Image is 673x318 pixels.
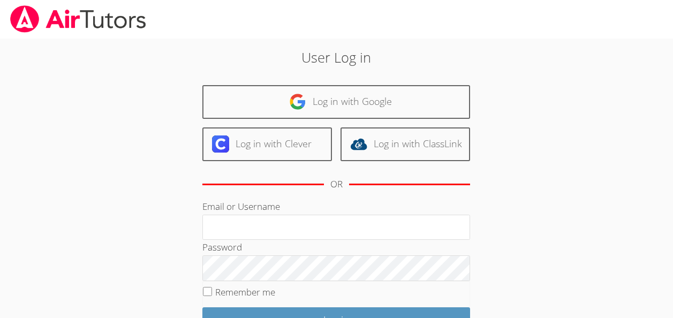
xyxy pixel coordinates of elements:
[289,93,306,110] img: google-logo-50288ca7cdecda66e5e0955fdab243c47b7ad437acaf1139b6f446037453330a.svg
[9,5,147,33] img: airtutors_banner-c4298cdbf04f3fff15de1276eac7730deb9818008684d7c2e4769d2f7ddbe033.png
[202,200,280,213] label: Email or Username
[350,135,367,153] img: classlink-logo-d6bb404cc1216ec64c9a2012d9dc4662098be43eaf13dc465df04b49fa7ab582.svg
[212,135,229,153] img: clever-logo-6eab21bc6e7a338710f1a6ff85c0baf02591cd810cc4098c63d3a4b26e2feb20.svg
[155,47,518,67] h2: User Log in
[330,177,343,192] div: OR
[202,85,470,119] a: Log in with Google
[202,241,242,253] label: Password
[341,127,470,161] a: Log in with ClassLink
[202,127,332,161] a: Log in with Clever
[215,286,275,298] label: Remember me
